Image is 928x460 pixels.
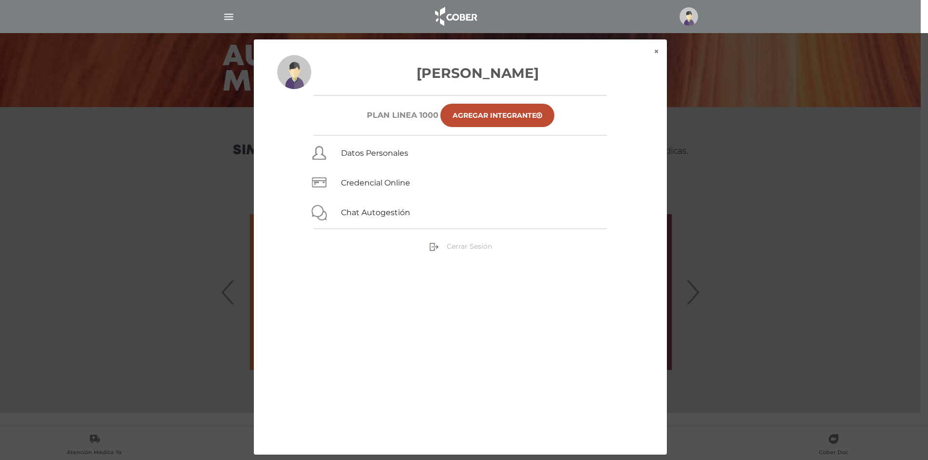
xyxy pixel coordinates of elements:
[429,242,439,252] img: sign-out.png
[341,148,408,158] a: Datos Personales
[223,11,235,23] img: Cober_menu-lines-white.svg
[430,5,481,28] img: logo_cober_home-white.png
[277,63,644,83] h3: [PERSON_NAME]
[646,39,667,64] button: ×
[429,241,492,250] a: Cerrar Sesión
[447,242,492,251] span: Cerrar Sesión
[277,55,311,89] img: profile-placeholder.svg
[680,7,698,26] img: profile-placeholder.svg
[341,178,410,187] a: Credencial Online
[341,208,410,217] a: Chat Autogestión
[440,104,554,127] a: Agregar Integrante
[367,110,438,120] h6: Plan Linea 1000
